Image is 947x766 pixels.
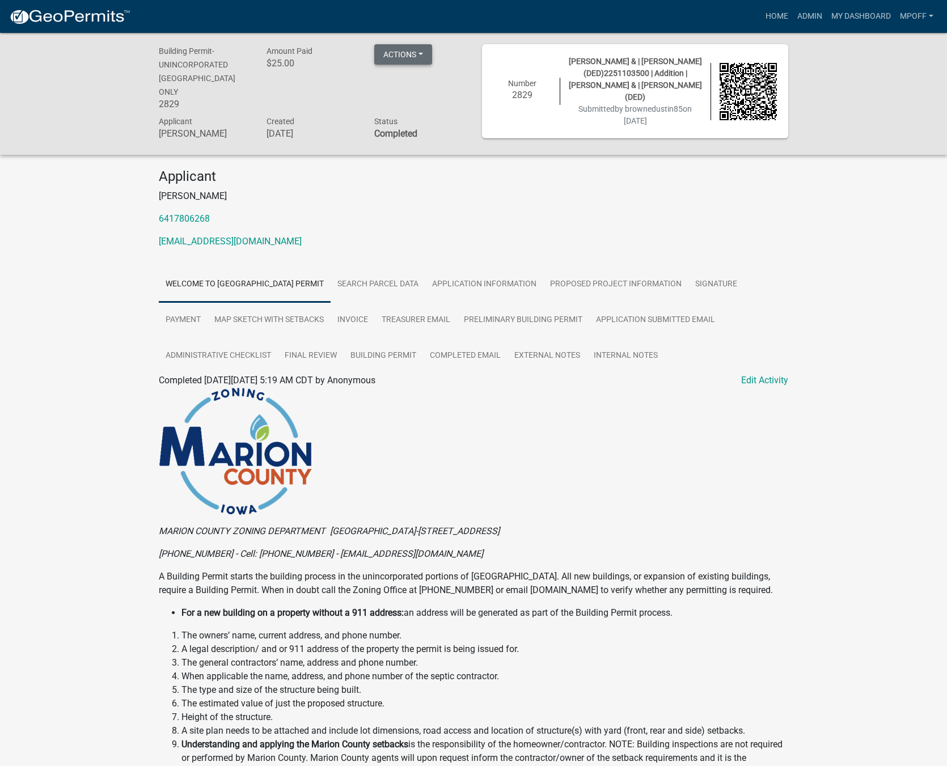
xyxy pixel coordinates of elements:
[159,266,331,303] a: Welcome to [GEOGRAPHIC_DATA] Permit
[374,128,417,139] strong: Completed
[827,6,895,27] a: My Dashboard
[374,117,398,126] span: Status
[159,236,302,247] a: [EMAIL_ADDRESS][DOMAIN_NAME]
[508,338,587,374] a: External Notes
[267,58,357,69] h6: $25.00
[615,104,683,113] span: by brownedustin85
[425,266,543,303] a: Application Information
[181,739,408,750] strong: Understanding and applying the Marion County setbacks
[181,629,788,642] li: The owners’ name, current address, and phone number.
[159,99,250,109] h6: 2829
[159,46,235,96] span: Building Permit-UNINCORPORATED [GEOGRAPHIC_DATA] ONLY
[181,710,788,724] li: Height of the structure.
[569,57,702,101] span: [PERSON_NAME] & | [PERSON_NAME] (DED)2251103500 | Addition | [PERSON_NAME] & | [PERSON_NAME] (DED)
[793,6,827,27] a: Admin
[159,128,250,139] h6: [PERSON_NAME]
[688,266,744,303] a: Signature
[181,697,788,710] li: The estimated value of just the proposed structure.
[159,570,788,597] p: A Building Permit starts the building process in the unincorporated portions of [GEOGRAPHIC_DATA]...
[375,302,457,338] a: Treasurer Email
[493,90,551,100] h6: 2829
[457,302,589,338] a: Preliminary Building Permit
[181,606,788,620] li: an address will be generated as part of the Building Permit process.
[181,642,788,656] li: A legal description/ and or 911 address of the property the permit is being issued for.
[578,104,692,125] span: Submitted on [DATE]
[331,266,425,303] a: Search Parcel Data
[331,302,375,338] a: Invoice
[181,683,788,697] li: The type and size of the structure being built.
[741,374,788,387] a: Edit Activity
[159,526,500,536] i: MARION COUNTY ZONING DEPARTMENT [GEOGRAPHIC_DATA]-[STREET_ADDRESS]
[159,302,208,338] a: Payment
[159,168,788,185] h4: Applicant
[895,6,938,27] a: mpoff
[159,213,210,224] a: 6417806268
[159,387,312,515] img: image_06c7930e-0212-4c93-a63e-19c9d8ad0dea.png
[267,128,357,139] h6: [DATE]
[278,338,344,374] a: Final Review
[181,724,788,738] li: A site plan needs to be attached and include lot dimensions, road access and location of structur...
[208,302,331,338] a: Map Sketch with Setbacks
[159,548,483,559] i: [PHONE_NUMBER] - Cell: [PHONE_NUMBER] - [EMAIL_ADDRESS][DOMAIN_NAME]
[159,117,192,126] span: Applicant
[181,607,404,618] strong: For a new building on a property without a 911 address:
[159,375,375,386] span: Completed [DATE][DATE] 5:19 AM CDT by Anonymous
[508,79,536,88] span: Number
[589,302,722,338] a: Application Submitted Email
[181,670,788,683] li: When applicable the name, address, and phone number of the septic contractor.
[267,46,312,56] span: Amount Paid
[159,338,278,374] a: Administrative Checklist
[720,63,777,121] img: QR code
[543,266,688,303] a: Proposed Project Information
[344,338,423,374] a: Building Permit
[423,338,508,374] a: Completed Email
[267,117,294,126] span: Created
[374,44,432,65] button: Actions
[587,338,665,374] a: Internal Notes
[159,189,788,203] p: [PERSON_NAME]
[761,6,793,27] a: Home
[181,656,788,670] li: The general contractors’ name, address and phone number.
